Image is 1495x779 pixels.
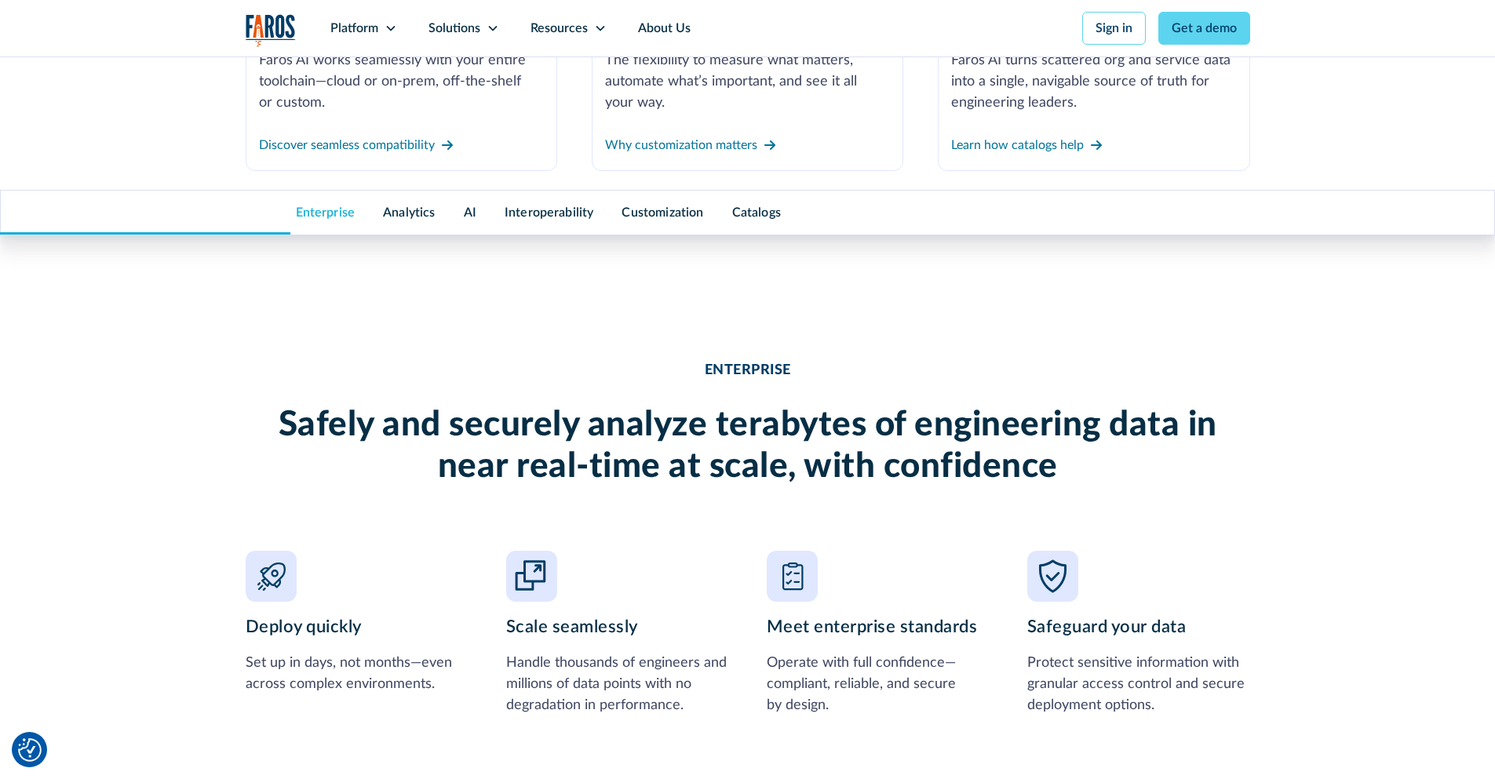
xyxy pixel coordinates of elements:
[18,738,42,762] button: Cookie Settings
[605,136,757,155] div: Why customization matters
[428,19,480,38] div: Solutions
[246,614,469,640] h3: Deploy quickly
[1158,12,1250,45] a: Get a demo
[767,653,990,716] div: Operate with full confidence—compliant, reliable, and secure by design.
[767,614,990,640] h3: Meet enterprise standards
[622,206,703,219] a: Customization
[246,14,296,46] a: home
[246,551,297,602] img: Fast time icon on lavender background
[18,738,42,762] img: Revisit consent button
[1082,12,1146,45] a: Sign in
[767,551,818,602] img: Checkmark inside rounded square, lavender background
[330,19,378,38] div: Platform
[1027,614,1250,640] h3: Safeguard your data
[246,405,1250,488] h2: Safely and securely analyze terabytes of engineering data in near real-time at scale, with confid...
[506,551,557,602] img: Expand arrows icon inside square on lavender background
[383,206,435,219] a: Analytics
[605,50,890,114] div: The flexibility to measure what matters, automate what’s important, and see it all your way.
[1027,551,1078,602] img: Shield security icon on lavender background
[705,362,791,380] div: ENTERPRISE
[951,50,1236,114] div: Faros AI turns scattered org and service data into a single, navigable source of truth for engine...
[1027,653,1250,716] div: Protect sensitive information with granular access control and secure deployment options.
[259,136,435,155] div: Discover seamless compatibility
[259,50,544,114] div: Faros AI works seamlessly with your entire toolchain—cloud or on-prem, off-the-shelf or custom.
[464,206,476,219] a: AI
[505,206,594,219] a: Interoperability
[531,19,588,38] div: Resources
[246,14,296,46] img: Logo of the analytics and reporting company Faros.
[296,206,356,219] a: Enterprise
[246,653,469,695] div: Set up in days, not months—even across complex environments.
[506,614,729,640] h3: Scale seamlessly
[951,136,1084,155] div: Learn how catalogs help
[732,206,781,219] a: Catalogs
[506,653,729,716] div: Handle thousands of engineers and millions of data points with no degradation in performance.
